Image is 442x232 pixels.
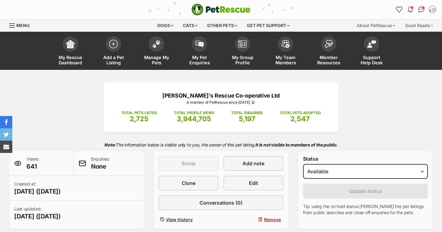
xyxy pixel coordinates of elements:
[272,55,299,65] span: My Team Members
[203,19,242,32] div: Other pets
[223,156,283,171] a: Add note
[191,4,251,15] a: PetRescue
[191,4,251,15] img: logo-e224e6f780fb5917bec1dbf3a21bbac754714ae5b6737aabdf751b685950b380.svg
[177,115,211,123] span: 3,944,705
[14,212,61,221] span: [DATE] ([DATE])
[109,40,118,48] img: add-pet-listing-icon-0afa8454b4691262ce3f59096e99ab1cd57d4a30225e0717b998d2c9b9846f56.svg
[243,19,294,32] div: Get pet support
[353,19,400,32] div: About PetRescue
[303,184,428,198] button: Update status
[416,5,426,14] a: Conversations
[104,142,116,147] strong: Note:
[121,110,157,116] p: TOTAL PETS LISTED
[66,40,75,48] img: dashboard-icon-eb2f2d2d3e046f16d808141f083e7271f6b2e854fb5c12c21221c1fb7104beca.svg
[199,199,243,206] span: Conversations (0)
[264,216,281,223] span: Remove
[182,160,195,167] span: Bump
[229,55,256,65] span: My Group Profile
[159,195,283,210] a: Conversations (0)
[408,6,413,13] img: notifications-46538b983faf8c2785f20acdc204bb7945ddae34d4c08c2a6579f10ce5e182be.svg
[113,91,329,100] p: [PERSON_NAME]'s Rescue Co-operative Ltd
[223,215,283,224] button: Remove
[9,19,34,30] a: Menu
[14,187,61,196] span: [DATE] ([DATE])
[14,206,61,221] p: Last updated:
[26,156,39,171] p: Views:
[152,40,161,48] img: manage-my-pets-icon-02211641906a0b7f246fdf0571729dbe1e7629f14944591b6c1af311fb30b64b.svg
[159,176,219,190] a: Clone
[159,215,219,224] a: View history
[159,156,219,171] button: Bump
[290,115,310,123] span: 2,547
[135,33,178,70] a: Manage My Pets
[57,55,84,65] span: My Rescue Dashboard
[429,6,436,13] img: Lisa Brittain profile pic
[174,110,214,116] p: TOTAL PROFILE VIEWS
[14,181,61,196] p: Created at:
[178,33,221,70] a: My Pet Enquiries
[249,179,258,187] span: Edit
[166,216,193,223] span: View history
[350,33,393,70] a: Support Help Desk
[9,138,433,151] p: The information below is visible only to you, the owner of this pet listing.
[324,40,333,48] img: member-resources-icon-8e73f808a243e03378d46382f2149f9095a855e16c252ad45f914b54edf8863c.svg
[418,6,425,13] img: chat-41dd97257d64d25036548639549fe6c8038ab92f7586957e7f3b1b290dea8141.svg
[113,100,329,105] p: A member of PetRescue since [DATE] 🎉
[153,19,178,32] div: Dogs
[280,110,321,116] p: TOTAL PETS ADOPTED
[221,33,264,70] a: My Group Profile
[264,33,307,70] a: My Team Members
[186,55,213,65] span: My Pet Enquiries
[405,5,415,14] button: Notifications
[243,160,264,167] span: Add note
[367,40,376,48] img: help-desk-icon-fdf02630f3aa405de69fd3d07c3f3aa587a6932b1a1747fa1d2bba05be0121f9.svg
[49,33,92,70] a: My Rescue Dashboard
[303,156,428,162] label: Status
[281,40,290,48] img: team-members-icon-5396bd8760b3fe7c0b43da4ab00e1e3bb1a5d9ba89233759b79545d2d3fc5d0d.svg
[182,179,195,187] span: Clone
[255,142,338,147] strong: It is not visible to members of the public.
[195,41,204,47] img: pet-enquiries-icon-7e3ad2cf08bfb03b45e93fb7055b45f3efa6380592205ae92323e6603595dc1f.svg
[358,55,385,65] span: Support Help Desk
[349,187,382,195] span: Update status
[238,40,247,48] img: group-profile-icon-3fa3cf56718a62981997c0bc7e787c4b2cf8bcc04b72c1350f741eb67cf2f40e.svg
[16,23,30,28] span: Menu
[307,33,350,70] a: Member Resources
[92,33,135,70] a: Add a Pet Listing
[223,176,283,190] a: Edit
[428,5,437,14] button: My account
[91,156,110,171] p: Enquiries:
[130,115,148,123] span: 2,725
[91,162,110,171] span: None
[394,5,437,14] ul: Account quick links
[401,19,437,32] div: Good Reads
[100,55,127,65] span: Add a Pet Listing
[26,162,39,171] span: 641
[394,5,404,14] a: Favourites
[179,19,202,32] div: Cats
[315,55,342,65] span: Member Resources
[239,115,255,123] span: 5,197
[231,110,263,116] p: TOTAL ENQUIRIES
[143,55,170,65] span: Manage My Pets
[303,203,428,216] p: Tip: using the on hold status [PERSON_NAME] the pet listings from public searches and close off e...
